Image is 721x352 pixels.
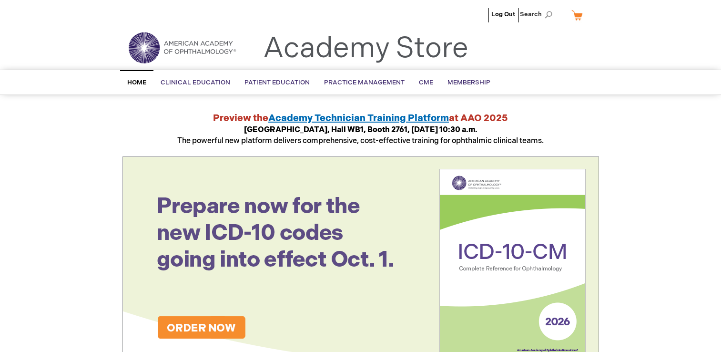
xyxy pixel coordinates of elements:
[244,79,310,86] span: Patient Education
[244,125,477,135] strong: [GEOGRAPHIC_DATA], Hall WB1, Booth 2761, [DATE] 10:30 a.m.
[491,10,515,18] a: Log Out
[268,113,449,124] a: Academy Technician Training Platform
[263,31,468,66] a: Academy Store
[161,79,230,86] span: Clinical Education
[419,79,433,86] span: CME
[520,5,556,24] span: Search
[324,79,405,86] span: Practice Management
[213,113,508,124] strong: Preview the at AAO 2025
[447,79,490,86] span: Membership
[127,79,146,86] span: Home
[177,125,544,145] span: The powerful new platform delivers comprehensive, cost-effective training for ophthalmic clinical...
